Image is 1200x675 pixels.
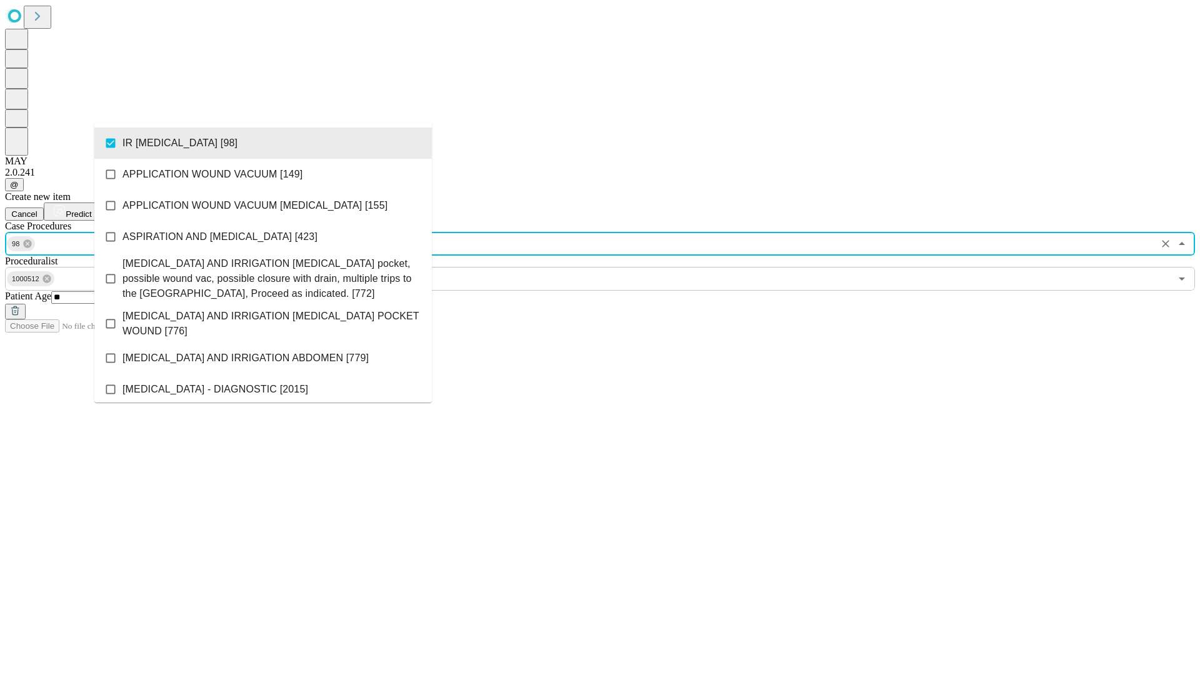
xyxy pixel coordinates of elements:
[122,229,317,244] span: ASPIRATION AND [MEDICAL_DATA] [423]
[5,207,44,221] button: Cancel
[5,256,57,266] span: Proceduralist
[122,256,422,301] span: [MEDICAL_DATA] AND IRRIGATION [MEDICAL_DATA] pocket, possible wound vac, possible closure with dr...
[7,237,25,251] span: 98
[66,209,91,219] span: Predict
[44,202,101,221] button: Predict
[5,291,51,301] span: Patient Age
[7,271,54,286] div: 1000512
[5,221,71,231] span: Scheduled Procedure
[1173,270,1191,287] button: Open
[1157,235,1174,252] button: Clear
[10,180,19,189] span: @
[122,309,422,339] span: [MEDICAL_DATA] AND IRRIGATION [MEDICAL_DATA] POCKET WOUND [776]
[7,236,35,251] div: 98
[1173,235,1191,252] button: Close
[5,178,24,191] button: @
[11,209,37,219] span: Cancel
[7,272,44,286] span: 1000512
[122,136,237,151] span: IR [MEDICAL_DATA] [98]
[5,167,1195,178] div: 2.0.241
[5,191,71,202] span: Create new item
[122,198,387,213] span: APPLICATION WOUND VACUUM [MEDICAL_DATA] [155]
[5,156,1195,167] div: MAY
[122,167,302,182] span: APPLICATION WOUND VACUUM [149]
[122,351,369,366] span: [MEDICAL_DATA] AND IRRIGATION ABDOMEN [779]
[122,382,308,397] span: [MEDICAL_DATA] - DIAGNOSTIC [2015]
